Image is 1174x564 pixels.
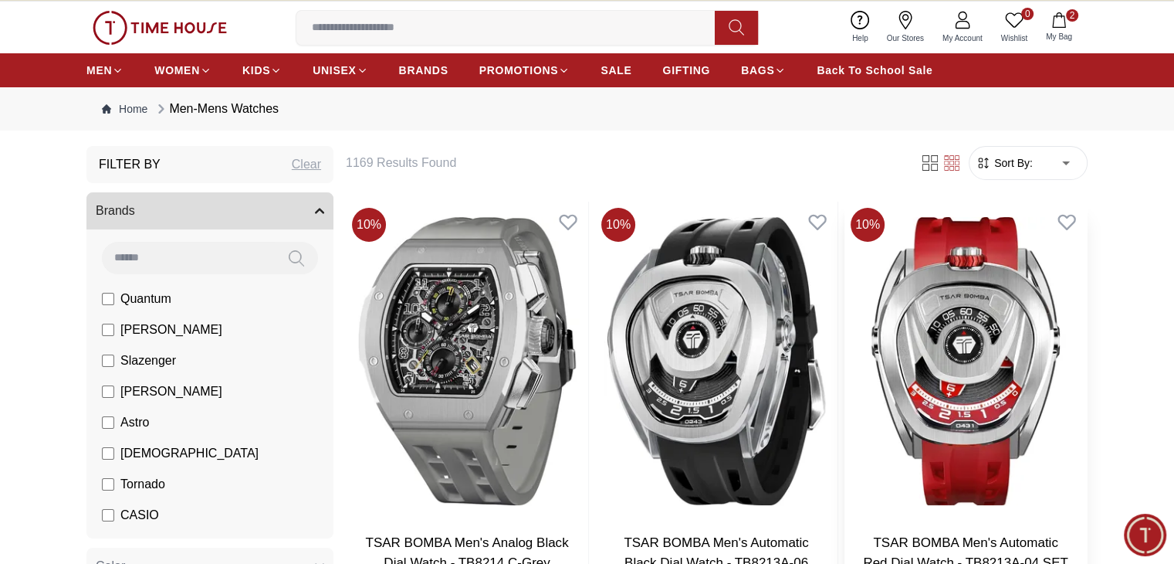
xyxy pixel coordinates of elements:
[96,202,135,220] span: Brands
[346,154,901,172] h6: 1169 Results Found
[120,506,159,525] span: CASIO
[242,56,282,84] a: KIDS
[15,207,305,223] div: Time House Support
[102,509,114,522] input: CASIO
[1124,514,1166,556] div: Chat Widget
[154,100,279,118] div: Men-Mens Watches
[843,8,878,47] a: Help
[120,444,259,463] span: [DEMOGRAPHIC_DATA]
[601,63,631,78] span: SALE
[595,202,837,521] img: TSAR BOMBA Men's Automatic Black Dial Watch - TB8213A-06 SET
[936,32,989,44] span: My Account
[662,63,710,78] span: GIFTING
[99,155,161,174] h3: Filter By
[86,192,333,229] button: Brands
[102,386,114,398] input: [PERSON_NAME]
[817,56,932,84] a: Back To School Sale
[741,63,774,78] span: BAGS
[48,14,73,40] img: Profile picture of Time House Support
[154,56,211,84] a: WOMEN
[120,475,165,494] span: Tornado
[154,63,200,78] span: WOMEN
[120,413,149,432] span: Astro
[102,416,114,429] input: Astro
[878,8,933,47] a: Our Stores
[120,290,171,308] span: Quantum
[120,321,222,339] span: [PERSON_NAME]
[601,208,635,242] span: 10 %
[1040,31,1078,42] span: My Bag
[399,56,448,84] a: BRANDS
[102,101,147,117] a: Home
[12,12,42,42] em: Back
[102,324,114,336] input: [PERSON_NAME]
[120,382,222,401] span: [PERSON_NAME]
[102,293,114,305] input: Quantum
[93,11,227,45] img: ...
[205,304,245,314] span: 11:26 AM
[601,56,631,84] a: SALE
[991,155,1033,171] span: Sort By:
[662,56,710,84] a: GIFTING
[26,239,232,310] span: Hey there! Need help finding the perfect watch? I'm here if you have any questions or need a quic...
[120,537,168,556] span: CITIZEN
[976,155,1033,171] button: Sort By:
[313,56,367,84] a: UNISEX
[479,56,570,84] a: PROMOTIONS
[102,447,114,460] input: [DEMOGRAPHIC_DATA]
[102,478,114,491] input: Tornado
[313,63,356,78] span: UNISEX
[242,63,270,78] span: KIDS
[399,63,448,78] span: BRANDS
[846,32,875,44] span: Help
[346,202,588,521] img: TSAR BOMBA Men's Analog Black Dial Watch - TB8214 C-Grey
[292,155,321,174] div: Clear
[86,63,112,78] span: MEN
[352,208,386,242] span: 10 %
[995,32,1034,44] span: Wishlist
[851,208,885,242] span: 10 %
[88,236,103,253] em: Blush
[992,8,1037,47] a: 0Wishlist
[741,56,786,84] a: BAGS
[479,63,559,78] span: PROMOTIONS
[82,20,258,35] div: Time House Support
[86,87,1088,131] nav: Breadcrumb
[844,202,1087,521] img: TSAR BOMBA Men's Automatic Red Dial Watch - TB8213A-04 SET
[4,336,305,413] textarea: We are here to help you
[1021,8,1034,20] span: 0
[86,56,123,84] a: MEN
[1066,9,1078,22] span: 2
[120,352,176,370] span: Slazenger
[881,32,930,44] span: Our Stores
[102,355,114,367] input: Slazenger
[1037,9,1081,46] button: 2My Bag
[817,63,932,78] span: Back To School Sale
